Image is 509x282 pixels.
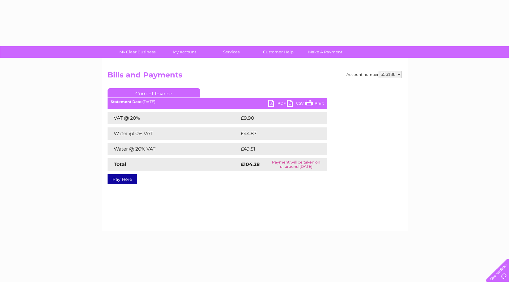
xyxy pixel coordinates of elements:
[108,112,239,124] td: VAT @ 20%
[112,46,163,58] a: My Clear Business
[108,88,200,97] a: Current Invoice
[206,46,257,58] a: Services
[239,143,314,155] td: £49.51
[108,71,402,82] h2: Bills and Payments
[108,100,327,104] div: [DATE]
[108,127,239,140] td: Water @ 0% VAT
[239,127,315,140] td: £44.87
[114,161,126,167] strong: Total
[268,100,287,109] a: PDF
[300,46,351,58] a: Make A Payment
[159,46,210,58] a: My Account
[287,100,305,109] a: CSV
[111,99,142,104] b: Statement Date:
[239,112,313,124] td: £9.90
[108,174,137,184] a: Pay Here
[346,71,402,78] div: Account number
[241,161,260,167] strong: £104.28
[265,158,327,171] td: Payment will be taken on or around [DATE]
[253,46,304,58] a: Customer Help
[305,100,324,109] a: Print
[108,143,239,155] td: Water @ 20% VAT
